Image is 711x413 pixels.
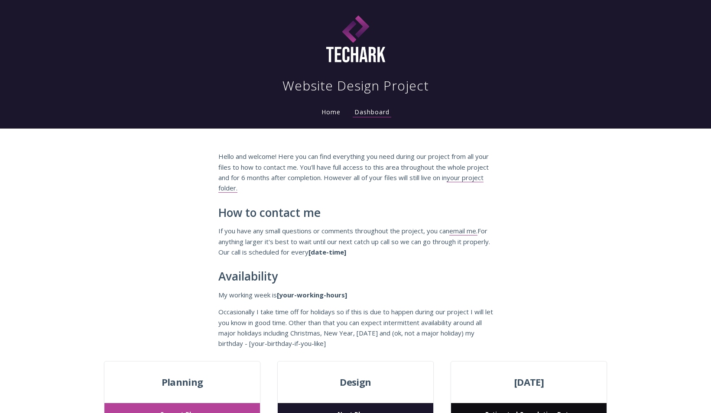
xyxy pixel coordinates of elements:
[104,374,260,390] span: Planning
[218,226,493,257] p: If you have any small questions or comments throughout the project, you can For anything larger i...
[451,374,606,390] span: [DATE]
[277,290,347,299] strong: [your-working-hours]
[278,374,433,390] span: Design
[218,290,493,300] p: My working week is
[218,307,493,349] p: Occasionally I take time off for holidays so if this is due to happen during our project I will l...
[308,248,346,256] strong: [date-time]
[218,206,493,219] h2: How to contact me
[218,151,493,194] p: Hello and welcome! Here you can find everything you need during our project from all your files t...
[320,108,342,116] a: Home
[218,270,493,283] h2: Availability
[353,108,391,117] a: Dashboard
[282,77,429,94] h1: Website Design Project
[449,226,477,236] a: email me.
